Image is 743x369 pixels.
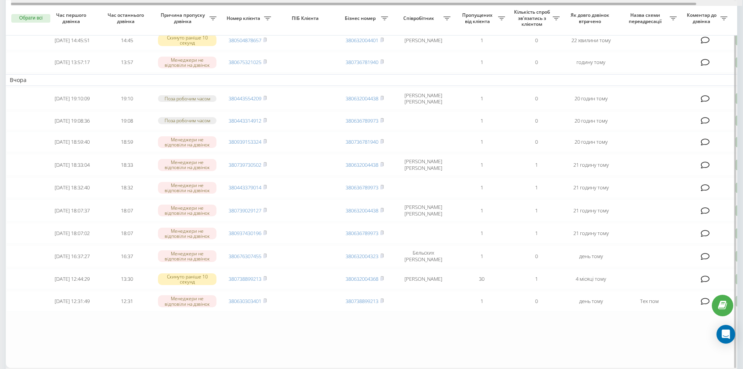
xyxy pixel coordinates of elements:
a: 380738899213 [346,298,378,305]
a: 380443379014 [229,184,261,191]
td: [DATE] 12:44:29 [45,269,99,289]
td: [DATE] 18:07:02 [45,223,99,244]
div: Менеджери не відповіли на дзвінок [158,159,216,171]
td: [DATE] 18:07:37 [45,200,99,221]
span: Пропущених від клієнта [458,12,498,24]
td: 4 місяці тому [564,269,618,289]
td: 20 годин тому [564,87,618,109]
td: 19:10 [99,87,154,109]
td: 1 [454,30,509,51]
td: день тому [564,291,618,312]
span: Причина пропуску дзвінка [158,12,209,24]
td: 1 [454,200,509,221]
td: [PERSON_NAME] [PERSON_NAME] [392,87,454,109]
td: 22 хвилини тому [564,30,618,51]
td: 1 [509,177,564,198]
td: 18:07 [99,200,154,221]
span: Бізнес номер [341,15,381,21]
a: 380630303401 [229,298,261,305]
td: [DATE] 12:31:49 [45,291,99,312]
a: 380636789973 [346,117,378,124]
a: 380632004401 [346,37,378,44]
a: 380939153324 [229,138,261,145]
td: 21 годину тому [564,177,618,198]
a: 380443554209 [229,95,261,102]
td: 1 [509,200,564,221]
div: Менеджери не відповіли на дзвінок [158,250,216,262]
a: 380675321025 [229,59,261,66]
a: 380676307455 [229,253,261,260]
td: 1 [454,87,509,109]
a: 380636789973 [346,184,378,191]
div: Поза робочим часом [158,95,216,102]
td: 18:32 [99,177,154,198]
td: 0 [509,87,564,109]
span: Кількість спроб зв'язатись з клієнтом [513,9,553,27]
td: [DATE] 19:08:36 [45,111,99,130]
a: 380937430196 [229,230,261,237]
td: 1 [509,269,564,289]
span: Коментар до дзвінка [684,12,720,24]
td: 1 [454,154,509,176]
td: день тому [564,245,618,267]
td: 1 [454,52,509,73]
a: 380504878657 [229,37,261,44]
button: Обрати всі [11,14,50,23]
td: 1 [509,223,564,244]
td: 1 [454,132,509,152]
td: 21 годину тому [564,223,618,244]
td: 0 [509,245,564,267]
span: Час першого дзвінка [51,12,93,24]
td: Тех пом [618,291,681,312]
a: 380632004323 [346,253,378,260]
div: Open Intercom Messenger [716,325,735,344]
td: 14:45 [99,30,154,51]
span: Співробітник [396,15,443,21]
td: [DATE] 18:32:40 [45,177,99,198]
div: Менеджери не відповіли на дзвінок [158,228,216,239]
a: 380739029127 [229,207,261,214]
span: Номер клієнта [224,15,264,21]
td: 1 [509,154,564,176]
td: 0 [509,132,564,152]
a: 380632004438 [346,161,378,168]
td: [DATE] 18:59:40 [45,132,99,152]
td: 21 годину тому [564,200,618,221]
td: 18:59 [99,132,154,152]
div: Менеджери не відповіли на дзвінок [158,57,216,68]
div: Менеджери не відповіли на дзвінок [158,205,216,216]
td: 0 [509,30,564,51]
a: 380632004368 [346,275,378,282]
span: Назва схеми переадресації [622,12,670,24]
td: 1 [454,111,509,130]
td: 0 [509,52,564,73]
td: 0 [509,111,564,130]
div: Скинуто раніше 10 секунд [158,34,216,46]
td: 18:07 [99,223,154,244]
td: 1 [454,177,509,198]
div: Менеджери не відповіли на дзвінок [158,295,216,307]
td: 21 годину тому [564,154,618,176]
td: [DATE] 13:57:17 [45,52,99,73]
div: Менеджери не відповіли на дзвінок [158,182,216,194]
a: 380738899213 [229,275,261,282]
a: 380632004438 [346,207,378,214]
span: Як довго дзвінок втрачено [570,12,612,24]
td: 1 [454,291,509,312]
a: 380736781940 [346,59,378,66]
td: 16:37 [99,245,154,267]
td: 13:57 [99,52,154,73]
td: [DATE] 16:37:27 [45,245,99,267]
td: Бельских [PERSON_NAME] [392,245,454,267]
a: 380736781940 [346,138,378,145]
a: 380739730502 [229,161,261,168]
td: 0 [509,291,564,312]
td: 20 годин тому [564,132,618,152]
td: годину тому [564,52,618,73]
td: 20 годин тому [564,111,618,130]
a: 380632004438 [346,95,378,102]
td: 19:08 [99,111,154,130]
div: Менеджери не відповіли на дзвінок [158,136,216,148]
span: Час останнього дзвінка [106,12,148,24]
td: 1 [454,223,509,244]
